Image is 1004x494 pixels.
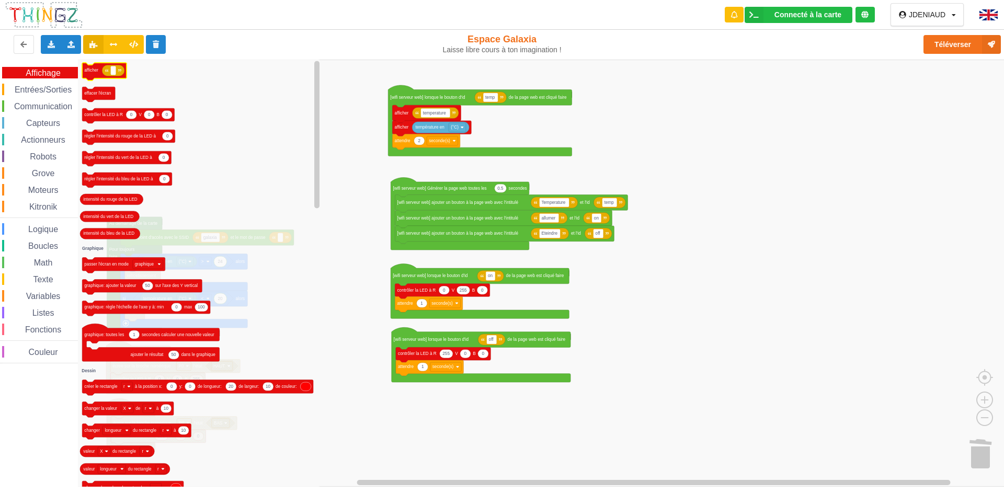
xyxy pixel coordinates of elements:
[452,288,455,292] text: V
[451,125,459,130] text: (°C)
[390,95,465,100] text: [wifi serveur web] lorsque le bouton d'id
[238,384,259,389] text: de largeur:
[175,305,178,309] text: 0
[84,155,152,160] text: régler l'intensité du vert de la LED à
[184,305,192,309] text: max
[393,186,486,191] text: [wifi serveur web] Générer la page web toutes les
[145,406,146,411] text: r
[112,449,136,454] text: du rectangle
[509,186,527,191] text: secondes
[266,384,271,389] text: 10
[198,384,222,389] text: de longueur:
[163,155,165,160] text: 0
[506,273,564,278] text: de la page web est cliqué faire
[83,231,134,236] text: intensité du bleu de la LED
[460,288,467,292] text: 255
[27,225,60,234] span: Logique
[580,200,590,205] text: et l'id
[398,351,437,356] text: contrôler la LED à R
[429,139,450,143] text: seconde(s)
[229,384,234,389] text: 20
[481,288,484,292] text: 0
[139,112,142,117] text: V
[84,332,124,337] text: graphique: toutes les
[133,428,157,433] text: du rectangle
[423,110,447,115] text: temperature
[100,449,103,454] text: X
[84,428,100,433] text: changer
[745,7,852,23] div: Ta base fonctionne bien !
[24,68,62,77] span: Affichage
[174,428,176,433] text: à
[395,125,409,130] text: afficher
[100,467,117,472] text: longueur
[497,186,504,191] text: 0.5
[181,352,216,357] text: dans le graphique
[166,112,168,117] text: 0
[83,197,137,202] text: intensité du rouge de la LED
[82,369,96,373] text: Dessin
[24,325,63,334] span: Fonctions
[128,467,152,472] text: du rectangle
[13,102,74,111] span: Communication
[171,352,176,357] text: 50
[397,288,436,292] text: contrôler la LED à R
[443,288,446,292] text: 0
[142,332,214,337] text: secondes calculer une nouvelle valeur
[145,283,151,288] text: 50
[473,351,476,356] text: B
[596,231,601,236] text: off
[84,134,156,139] text: régler l'intensité du rouge de la LED à
[84,305,164,309] text: graphique: règle l'échelle de l'axe y à: min
[170,384,173,389] text: 0
[485,95,495,100] text: temp
[855,7,875,22] div: Tu es connecté au serveur de création de Thingz
[571,231,581,236] text: et l'id
[395,139,410,143] text: attendre
[569,215,579,220] text: et l'id
[5,1,83,29] img: thingz_logo.png
[164,406,169,411] text: 10
[163,177,166,181] text: 0
[27,242,60,250] span: Boucles
[83,467,95,472] text: valeur
[13,85,73,94] span: Entrées/Sorties
[148,112,151,117] text: 0
[155,283,198,288] text: sur l'axe des Y vertical
[84,112,123,117] text: contrôler la LED à R
[82,246,104,251] text: Graphique
[84,384,118,389] text: créer le rectangle
[472,288,475,292] text: B
[157,467,159,472] text: r
[198,305,205,309] text: 100
[421,364,424,369] text: 1
[84,406,117,411] text: changer la valeur
[123,406,126,411] text: X
[28,152,58,161] span: Robots
[32,258,54,267] span: Math
[541,215,555,220] text: allumer
[415,33,590,54] div: Espace Galaxia
[604,200,614,205] text: temp
[179,384,182,389] text: y:
[84,177,153,181] text: régler l'intensité du bleu de la LED à
[393,273,468,278] text: [wifi serveur web] lorsque le bouton d'id
[84,283,136,288] text: graphique: ajouter la valeur
[394,337,469,342] text: [wifi serveur web] lorsque le bouton d'id
[489,337,494,342] text: off
[774,11,841,18] div: Connecté à la carte
[415,45,590,54] div: Laisse libre cours à ton imagination !
[181,428,186,433] text: 10
[464,351,467,356] text: 0
[398,364,414,369] text: attendre
[105,428,121,433] text: longueur
[420,301,423,306] text: 1
[415,125,444,130] text: température en
[166,134,169,139] text: 0
[131,352,164,357] text: ajouter le résultat
[84,262,129,267] text: passer l'écran en mode
[142,449,143,454] text: r
[431,301,453,306] text: seconde(s)
[541,200,565,205] text: Temperature
[507,337,565,342] text: de la page web est cliqué faire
